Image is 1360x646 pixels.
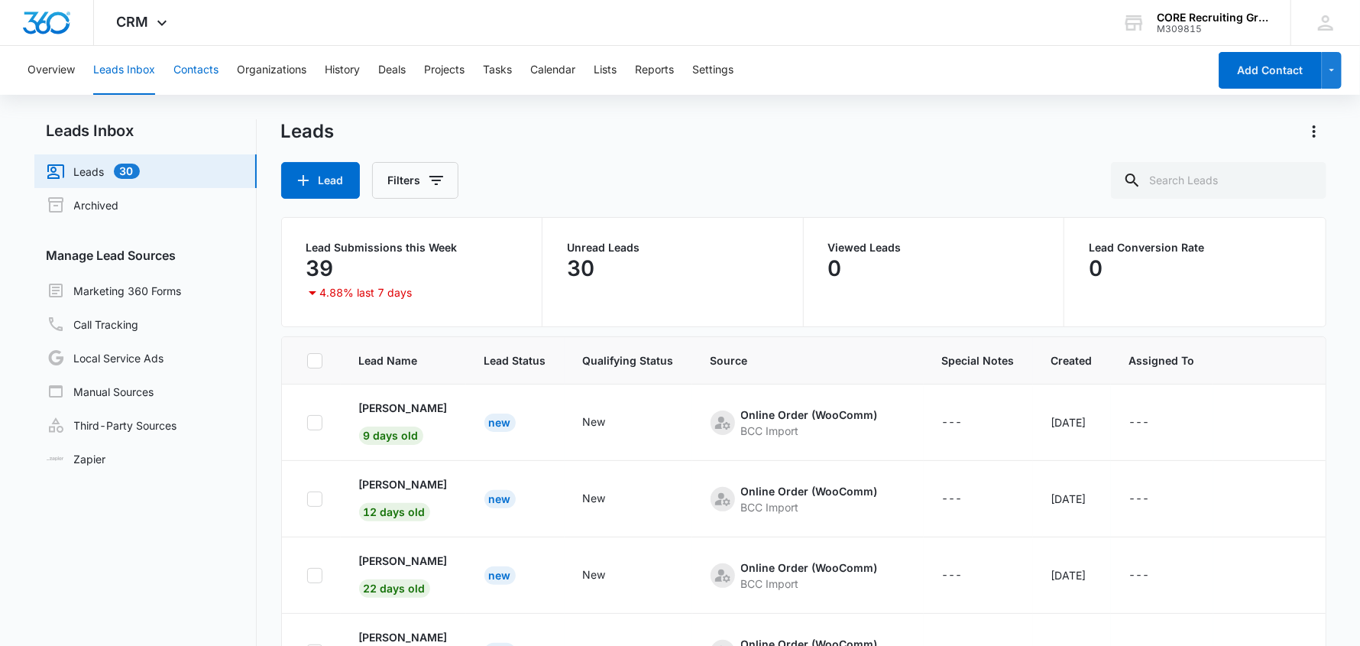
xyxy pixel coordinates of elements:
span: 9 days old [359,427,423,445]
div: New [583,490,606,506]
button: Call [1314,411,1336,432]
div: - - Select to Edit Field [942,414,990,432]
div: - - Select to Edit Field [711,560,905,592]
button: Deals [378,46,406,95]
button: Organizations [237,46,306,95]
a: Email [1287,573,1308,586]
p: Unread Leads [567,242,779,253]
a: Email [1287,420,1308,433]
a: Call [1314,573,1336,586]
p: [PERSON_NAME] [359,553,448,569]
p: Lead Submissions this Week [306,242,518,253]
div: Online Order (WooComm) [741,483,878,499]
div: New [583,414,606,430]
button: Overview [28,46,75,95]
div: Online Order (WooComm) [741,407,878,423]
div: --- [942,414,963,432]
div: - - Select to Edit Field [942,490,990,508]
button: Settings [692,46,733,95]
button: Lead [281,162,360,199]
span: 12 days old [359,503,430,521]
div: account name [1157,11,1268,24]
div: - - Select to Edit Field [942,566,990,585]
div: --- [1129,490,1150,508]
div: --- [1129,566,1150,585]
button: Archive [1259,563,1281,585]
a: Local Service Ads [47,349,164,367]
h1: Leads [281,120,335,143]
button: Calendar [530,46,575,95]
a: Marketing 360 Forms [47,281,182,300]
span: 22 days old [359,579,430,598]
a: Email [1287,496,1308,509]
a: Archived [47,196,119,214]
div: BCC Import [741,499,878,515]
button: Archive [1259,487,1281,508]
button: Add as Contact [1232,411,1253,432]
a: Manual Sources [47,382,154,401]
p: 0 [828,256,842,281]
div: BCC Import [741,423,878,439]
button: Leads Inbox [93,46,155,95]
button: Reports [635,46,674,95]
div: - - Select to Edit Field [583,566,633,585]
button: Email [1287,487,1308,508]
span: Lead Status [484,352,546,368]
button: Archive [1259,411,1281,432]
a: Call [1314,420,1336,433]
div: [DATE] [1051,491,1093,507]
div: BCC Import [741,576,878,592]
a: Call [1314,496,1336,509]
p: Lead Conversion Rate [1089,242,1301,253]
a: New [484,416,516,429]
p: [PERSON_NAME] [359,629,448,645]
p: 4.88% last 7 days [320,287,413,298]
p: 30 [567,256,594,281]
button: Call [1314,563,1336,585]
button: Lists [594,46,617,95]
span: CRM [117,14,149,30]
div: - - Select to Edit Field [583,414,633,432]
a: Zapier [47,451,106,467]
button: Email [1287,411,1308,432]
a: Call Tracking [47,315,139,333]
input: Search Leads [1111,162,1326,199]
div: - - Select to Edit Field [1129,490,1177,508]
div: [DATE] [1051,567,1093,583]
div: - - Select to Edit Field [711,407,905,439]
h3: Manage Lead Sources [34,246,257,265]
div: --- [942,566,963,585]
span: Created [1051,352,1093,368]
div: - - Select to Edit Field [711,483,905,515]
a: Third-Party Sources [47,416,177,434]
span: Qualifying Status [583,352,674,368]
a: [PERSON_NAME]9 days old [359,400,448,442]
p: 0 [1089,256,1103,281]
div: New [484,490,516,508]
button: Actions [1302,119,1326,144]
a: [PERSON_NAME]22 days old [359,553,448,595]
a: New [484,569,516,582]
div: Online Order (WooComm) [741,560,878,576]
a: New [484,492,516,505]
div: - - Select to Edit Field [1129,566,1177,585]
button: Filters [372,162,458,199]
span: Special Notes [942,352,1015,368]
button: Projects [424,46,465,95]
p: [PERSON_NAME] [359,400,448,416]
button: Add as Contact [1232,487,1253,508]
a: [PERSON_NAME]12 days old [359,476,448,518]
button: Tasks [483,46,512,95]
button: Email [1287,563,1308,585]
div: New [583,566,606,583]
button: Add as Contact [1232,563,1253,585]
button: Call [1314,487,1336,508]
div: account id [1157,24,1268,34]
p: [PERSON_NAME] [359,476,448,492]
button: Add Contact [1219,52,1322,89]
h2: Leads Inbox [34,119,257,142]
div: --- [1129,414,1150,432]
div: - - Select to Edit Field [583,490,633,508]
span: Lead Name [359,352,448,368]
div: New [484,566,516,585]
